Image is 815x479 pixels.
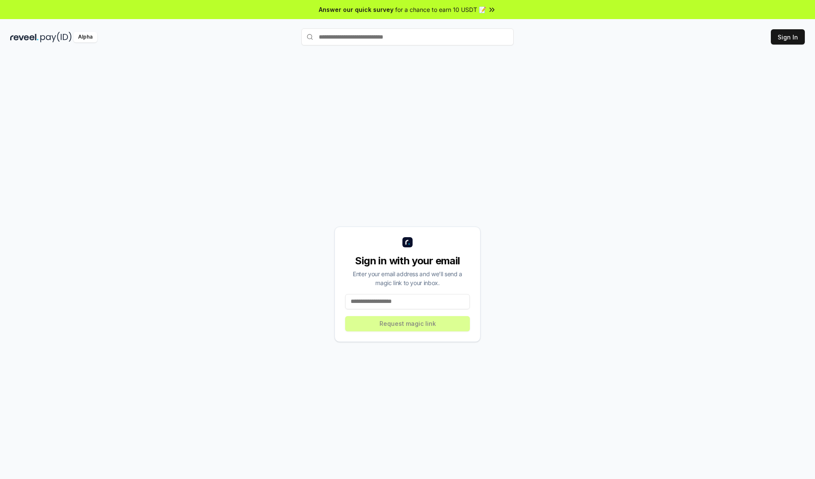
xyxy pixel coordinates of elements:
img: pay_id [40,32,72,42]
div: Alpha [73,32,97,42]
div: Sign in with your email [345,254,470,268]
div: Enter your email address and we’ll send a magic link to your inbox. [345,269,470,287]
span: for a chance to earn 10 USDT 📝 [395,5,486,14]
img: logo_small [402,237,413,247]
span: Answer our quick survey [319,5,393,14]
img: reveel_dark [10,32,39,42]
button: Sign In [771,29,805,45]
